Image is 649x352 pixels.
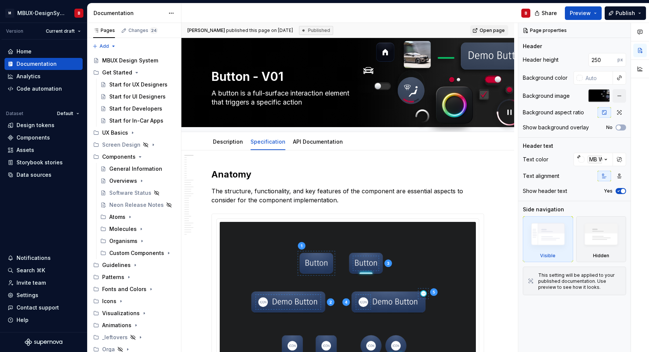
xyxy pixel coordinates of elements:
div: Hidden [593,253,609,259]
div: Start for UX Designers [109,81,168,88]
div: Text color [523,156,548,163]
span: published this page on [DATE] [187,27,293,33]
div: Animations [90,319,178,331]
div: Documentation [17,60,57,68]
textarea: A button is a full-surface interaction element that triggers a specific action [210,87,483,108]
div: UX Basics [90,127,178,139]
div: Version [6,28,23,34]
div: Notifications [17,254,51,262]
button: Preview [565,6,602,20]
a: Documentation [5,58,83,70]
a: Home [5,46,83,58]
a: Open page [470,25,508,36]
div: Search ⌘K [17,267,45,274]
div: Background color [523,74,567,82]
div: Background aspect ratio [523,109,584,116]
button: Current draft [42,26,84,36]
a: General Information [97,163,178,175]
div: Storybook stories [17,159,63,166]
button: Contact support [5,302,83,314]
a: Code automation [5,83,83,95]
div: Contact support [17,304,59,311]
div: Help [17,316,29,324]
span: Default [57,111,73,117]
div: Components [90,151,178,163]
div: Visualizations [90,307,178,319]
div: Components [102,153,136,161]
div: Get Started [90,67,178,79]
span: 24 [150,27,158,33]
div: Visible [540,253,555,259]
div: Design tokens [17,121,54,129]
div: Icons [90,295,178,307]
button: Default [54,108,83,119]
h2: Anatomy [211,168,484,181]
a: Specification [251,138,285,145]
p: px [617,57,623,63]
div: Analytics [17,73,41,80]
div: Data sources [17,171,51,179]
a: API Documentation [293,138,343,145]
div: MB White [587,155,615,164]
div: Get Started [102,69,132,76]
svg: Supernova Logo [25,338,62,346]
div: Pages [93,27,115,33]
a: MBUX Design System [90,55,178,67]
button: MMBUX-DesignSystemB [2,5,86,21]
button: Share [531,6,562,20]
div: M [5,9,14,18]
div: MBUX-DesignSystem [17,9,65,17]
span: Open page [480,27,505,33]
div: Overviews [109,177,137,185]
div: Software Status [109,189,151,197]
div: Custom Components [109,249,164,257]
div: Visualizations [102,310,140,317]
a: Invite team [5,277,83,289]
a: Start for UX Designers [97,79,178,91]
div: Header [523,42,542,50]
button: MB White [574,153,613,166]
input: Auto [583,71,613,85]
div: Documentation [94,9,165,17]
div: Screen Design [90,139,178,151]
div: Invite team [17,279,46,287]
span: Publish [616,9,635,17]
div: Settings [17,291,38,299]
div: Neon Release Notes [109,201,164,209]
div: Guidelines [102,261,131,269]
div: _leftovers [90,331,178,343]
div: Atoms [109,213,125,221]
div: Start for Developers [109,105,162,112]
div: Description [210,134,246,149]
div: Atoms [97,211,178,223]
div: Header text [523,142,553,150]
div: Background image [523,92,570,100]
div: Screen Design [102,141,140,149]
a: Start for In-Car Apps [97,115,178,127]
a: Assets [5,144,83,156]
a: Storybook stories [5,156,83,168]
div: Icons [102,297,116,305]
a: Overviews [97,175,178,187]
a: Start for Developers [97,103,178,115]
div: Hidden [576,216,626,262]
div: Published [299,26,333,35]
span: Preview [570,9,591,17]
span: Share [542,9,557,17]
div: Patterns [90,271,178,283]
div: Text alignment [523,172,559,180]
button: Add [90,41,118,52]
span: [PERSON_NAME] [187,27,225,33]
a: Components [5,132,83,144]
div: Components [17,134,50,141]
a: Software Status [97,187,178,199]
div: _leftovers [102,334,128,341]
div: Header height [523,56,558,64]
div: Molecules [97,223,178,235]
input: Auto [589,53,617,67]
label: Yes [604,188,613,194]
span: Current draft [46,28,75,34]
div: Changes [128,27,158,33]
div: Guidelines [90,259,178,271]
